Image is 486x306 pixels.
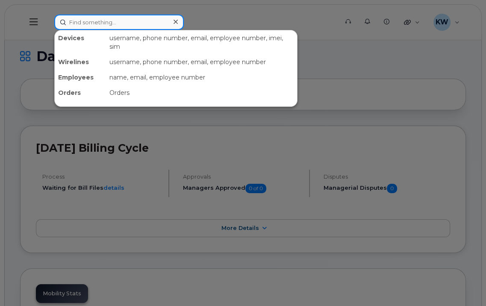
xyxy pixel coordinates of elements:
[106,70,297,85] div: name, email, employee number
[106,85,297,100] div: Orders
[106,30,297,54] div: username, phone number, email, employee number, imei, sim
[55,30,106,54] div: Devices
[106,54,297,70] div: username, phone number, email, employee number
[449,269,480,300] iframe: Messenger Launcher
[55,85,106,100] div: Orders
[55,54,106,70] div: Wirelines
[55,70,106,85] div: Employees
